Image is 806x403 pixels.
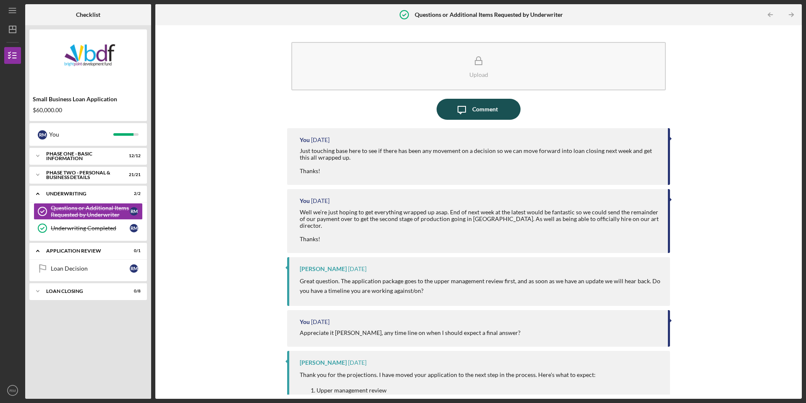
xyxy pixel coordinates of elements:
[126,153,141,158] div: 12 / 12
[300,359,347,366] div: [PERSON_NAME]
[300,137,310,143] div: You
[126,289,141,294] div: 0 / 8
[34,203,143,220] a: Questions or Additional Items Requested by UnderwriterRM
[300,370,596,379] p: Thank you for the projections. I have moved your application to the next step in the process. Her...
[46,170,120,180] div: PHASE TWO - PERSONAL & BUSINESS DETAILS
[311,137,330,143] time: 2025-10-03 15:24
[300,148,659,174] div: Just touching base here to see if there has been any movement on a decision so we can move forwar...
[126,172,141,177] div: 21 / 21
[126,248,141,253] div: 0 / 1
[46,248,120,253] div: Application Review
[34,260,143,277] a: Loan DecisionRM
[291,42,666,90] button: Upload
[311,198,330,204] time: 2025-09-23 23:05
[51,205,130,218] div: Questions or Additional Items Requested by Underwriter
[300,266,347,272] div: [PERSON_NAME]
[46,151,120,161] div: Phase One - Basic Information
[46,289,120,294] div: Loan Closing
[130,207,138,216] div: R M
[300,198,310,204] div: You
[348,359,366,366] time: 2025-09-22 20:24
[29,34,147,84] img: Product logo
[33,107,144,113] div: $60,000.00
[130,224,138,232] div: R M
[51,225,130,232] div: Underwriting Completed
[469,71,488,78] div: Upload
[300,277,662,295] p: Great question. The application package goes to the upper management review first, and as soon as...
[126,191,141,196] div: 2 / 2
[34,220,143,237] a: Underwriting CompletedRM
[437,99,521,120] button: Comment
[76,11,100,18] b: Checklist
[472,99,498,120] div: Comment
[317,386,596,395] p: Upper management review
[33,96,144,103] div: Small Business Loan Application
[10,388,16,393] text: RM
[415,11,563,18] b: Questions or Additional Items Requested by Underwriter
[49,127,113,142] div: You
[46,191,120,196] div: Underwriting
[300,329,521,336] div: Appreciate it [PERSON_NAME], any time line on when I should expect a final answer?
[130,264,138,273] div: R M
[4,382,21,399] button: RM
[300,209,659,242] div: Well we’re just hoping to get everything wrapped up asap. End of next week at the latest would be...
[311,319,330,325] time: 2025-09-22 20:26
[300,319,310,325] div: You
[38,130,47,140] div: R M
[51,265,130,272] div: Loan Decision
[348,266,366,272] time: 2025-09-23 19:26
